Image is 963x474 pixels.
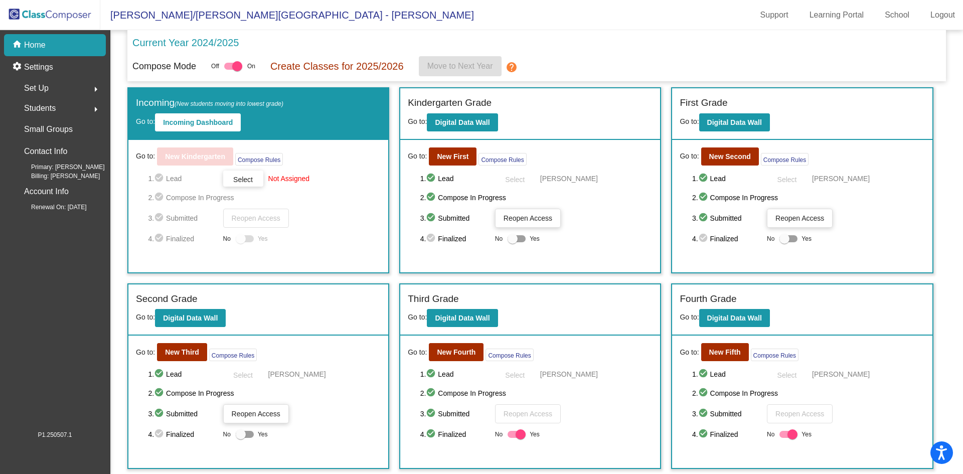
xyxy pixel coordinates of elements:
[211,62,219,71] span: Off
[505,176,525,184] span: Select
[163,314,218,322] b: Digital Data Wall
[698,233,710,245] mat-icon: check_circle
[420,212,490,224] span: 3. Submitted
[767,404,833,423] button: Reopen Access
[692,428,762,440] span: 4. Finalized
[15,163,105,172] span: Primary: [PERSON_NAME]
[258,233,268,245] span: Yes
[767,171,807,187] button: Select
[437,152,468,161] b: New First
[408,96,492,110] label: Kindergarten Grade
[530,233,540,245] span: Yes
[420,387,653,399] span: 2. Compose In Progress
[751,349,798,361] button: Compose Rules
[680,151,699,162] span: Go to:
[148,387,381,399] span: 2. Compose In Progress
[427,62,493,70] span: Move to Next Year
[165,152,225,161] b: New Kindergarten
[90,103,102,115] mat-icon: arrow_right
[692,387,925,399] span: 2. Compose In Progress
[506,61,518,73] mat-icon: help
[437,348,475,356] b: New Fourth
[154,233,166,245] mat-icon: check_circle
[495,366,535,382] button: Select
[698,408,710,420] mat-icon: check_circle
[426,387,438,399] mat-icon: check_circle
[761,153,809,166] button: Compose Rules
[12,39,24,51] mat-icon: home
[801,7,872,23] a: Learning Portal
[426,212,438,224] mat-icon: check_circle
[136,117,155,125] span: Go to:
[699,309,770,327] button: Digital Data Wall
[154,173,166,185] mat-icon: check_circle
[420,173,490,185] span: 1. Lead
[132,35,239,50] p: Current Year 2024/2025
[233,176,253,184] span: Select
[812,174,870,184] span: [PERSON_NAME]
[163,118,233,126] b: Incoming Dashboard
[426,233,438,245] mat-icon: check_circle
[699,113,770,131] button: Digital Data Wall
[767,366,807,382] button: Select
[136,292,198,306] label: Second Grade
[420,428,490,440] span: 4. Finalized
[426,192,438,204] mat-icon: check_circle
[154,368,166,380] mat-icon: check_circle
[495,430,503,439] span: No
[270,59,404,74] p: Create Classes for 2025/2026
[232,214,280,222] span: Reopen Access
[680,347,699,358] span: Go to:
[233,371,253,379] span: Select
[709,348,741,356] b: New Fifth
[24,122,73,136] p: Small Groups
[495,171,535,187] button: Select
[154,428,166,440] mat-icon: check_circle
[148,428,218,440] span: 4. Finalized
[698,368,710,380] mat-icon: check_circle
[692,173,762,185] span: 1. Lead
[136,313,155,321] span: Go to:
[426,428,438,440] mat-icon: check_circle
[801,233,812,245] span: Yes
[154,408,166,420] mat-icon: check_circle
[701,147,759,166] button: New Second
[435,118,490,126] b: Digital Data Wall
[157,147,233,166] button: New Kindergarten
[426,368,438,380] mat-icon: check_circle
[408,117,427,125] span: Go to:
[24,61,53,73] p: Settings
[223,366,263,382] button: Select
[165,348,199,356] b: New Third
[408,347,427,358] span: Go to:
[692,368,762,380] span: 1. Lead
[175,100,283,107] span: (New students moving into lowest grade)
[707,118,762,126] b: Digital Data Wall
[223,209,289,228] button: Reopen Access
[408,292,458,306] label: Third Grade
[148,368,218,380] span: 1. Lead
[504,214,552,222] span: Reopen Access
[698,387,710,399] mat-icon: check_circle
[90,83,102,95] mat-icon: arrow_right
[148,212,218,224] span: 3. Submitted
[268,369,326,379] span: [PERSON_NAME]
[692,233,762,245] span: 4. Finalized
[767,234,774,243] span: No
[136,151,155,162] span: Go to:
[801,428,812,440] span: Yes
[155,309,226,327] button: Digital Data Wall
[426,408,438,420] mat-icon: check_circle
[408,313,427,321] span: Go to:
[12,61,24,73] mat-icon: settings
[209,349,257,361] button: Compose Rules
[420,192,653,204] span: 2. Compose In Progress
[692,212,762,224] span: 3. Submitted
[777,371,797,379] span: Select
[478,153,526,166] button: Compose Rules
[504,410,552,418] span: Reopen Access
[707,314,762,322] b: Digital Data Wall
[154,387,166,399] mat-icon: check_circle
[680,313,699,321] span: Go to:
[777,176,797,184] span: Select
